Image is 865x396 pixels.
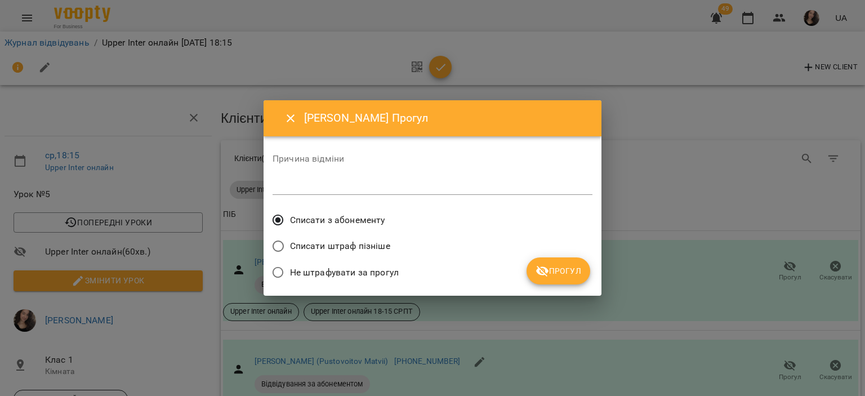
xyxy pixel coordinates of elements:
[304,109,588,127] h6: [PERSON_NAME] Прогул
[290,266,399,279] span: Не штрафувати за прогул
[273,154,592,163] label: Причина відміни
[536,264,581,278] span: Прогул
[527,257,590,284] button: Прогул
[277,105,304,132] button: Close
[290,239,390,253] span: Списати штраф пізніше
[290,213,385,227] span: Списати з абонементу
